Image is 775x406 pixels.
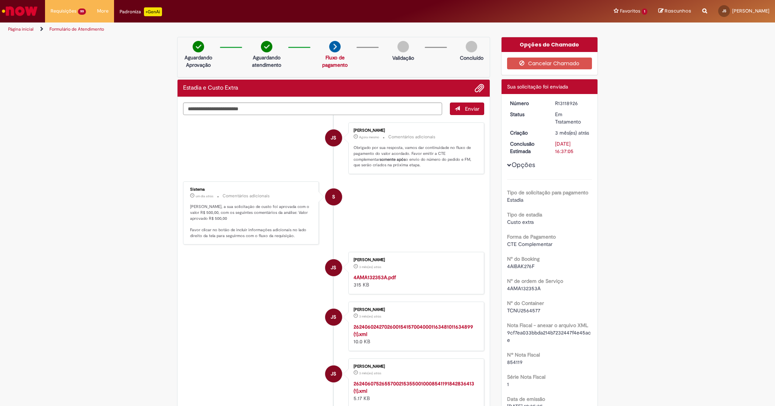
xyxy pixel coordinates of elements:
div: Sistema [190,187,313,192]
b: N° do Booking [507,256,540,262]
time: 26/08/2025 16:48:31 [196,194,213,198]
time: 02/06/2025 13:35:57 [359,314,381,319]
span: 1 [642,8,647,15]
time: 28/08/2025 09:51:14 [359,135,379,139]
p: Aguardando atendimento [249,54,285,69]
span: 9cf7ea033bbda214b7232447f4e45ace [507,329,591,343]
img: ServiceNow [1,4,39,18]
div: Jair teles santos [325,309,342,326]
b: somente após [380,157,406,162]
img: img-circle-grey.png [397,41,409,52]
span: JS [331,129,336,147]
span: 3 mês(es) atrás [359,265,381,269]
div: [DATE] 16:37:05 [555,140,589,155]
dt: Criação [504,129,550,136]
b: Série Nota Fiscal [507,374,545,380]
b: Tipo de solicitação para pagamento [507,189,588,196]
div: System [325,188,342,205]
small: Comentários adicionais [388,134,435,140]
span: CTE Complementar [507,241,552,247]
span: [PERSON_NAME] [732,8,769,14]
img: check-circle-green.png [261,41,272,52]
dt: Status [504,111,550,118]
b: Forma de Pagamento [507,233,556,240]
span: 3 mês(es) atrás [359,314,381,319]
time: 02/06/2025 13:36:49 [359,265,381,269]
span: 854119 [507,359,523,365]
a: Fluxo de pagamento [322,54,348,68]
span: Requisições [51,7,76,15]
span: JS [722,8,726,13]
textarea: Digite sua mensagem aqui... [183,103,442,115]
button: Cancelar Chamado [507,58,592,69]
div: Padroniza [120,7,162,16]
b: Tipo de estadia [507,211,542,218]
div: Opções do Chamado [502,37,598,52]
div: [PERSON_NAME] [354,258,476,262]
p: Concluído [460,54,483,62]
b: N° de ordem de Serviço [507,278,563,284]
img: check-circle-green.png [193,41,204,52]
b: Data de emissão [507,396,545,402]
a: Rascunhos [658,8,691,15]
span: Enviar [465,105,479,112]
button: Adicionar anexos [475,83,484,93]
div: Jair teles santos [325,259,342,276]
div: [PERSON_NAME] [354,308,476,312]
span: Rascunhos [665,7,691,14]
div: 02/06/2025 13:36:59 [555,129,589,136]
span: TCNU2564577 [507,307,540,314]
b: N° do Container [507,300,544,306]
a: Página inicial [8,26,34,32]
ul: Trilhas de página [6,22,511,36]
span: JS [331,308,336,326]
span: Estadia [507,197,523,203]
span: 4AIBAK276F [507,263,534,270]
span: JS [331,259,336,277]
span: More [97,7,108,15]
div: R13118926 [555,100,589,107]
span: S [332,188,335,206]
img: arrow-next.png [329,41,341,52]
a: 26240607526557002153550010008541191842836413 (1).xml [354,380,474,394]
img: img-circle-grey.png [466,41,477,52]
p: +GenAi [144,7,162,16]
div: 10.0 KB [354,323,476,345]
span: JS [331,365,336,383]
p: Validação [392,54,414,62]
p: Aguardando Aprovação [180,54,216,69]
div: 5.17 KB [354,380,476,402]
span: 1 [507,381,509,388]
span: um dia atrás [196,194,213,198]
span: Custo extra [507,219,534,225]
dt: Número [504,100,550,107]
span: 4AMA132353A [507,285,541,292]
span: 3 mês(es) atrás [359,371,381,375]
p: Obrigado por sua resposta, vamos dar continuidade no fluxo de pagamento do valor acordado. Favor ... [354,145,476,168]
a: Formulário de Atendimento [49,26,104,32]
span: 3 mês(es) atrás [555,129,589,136]
h2: Estadia e Custo Extra Histórico de tíquete [183,85,238,91]
span: Sua solicitação foi enviada [507,83,568,90]
time: 02/06/2025 13:35:24 [359,371,381,375]
small: Comentários adicionais [223,193,270,199]
a: 26240602427026001541570040001163481011634899 (1).xml [354,323,473,337]
div: 315 KB [354,274,476,288]
span: 99 [78,8,86,15]
p: [PERSON_NAME], a sua solicitação de custo foi aprovada com o valor R$ 500,00, com os seguintes co... [190,204,313,239]
span: Favoritos [620,7,640,15]
div: [PERSON_NAME] [354,364,476,369]
b: Nº Nota Fiscal [507,351,540,358]
dt: Conclusão Estimada [504,140,550,155]
b: Nota Fiscal - anexar o arquivo XML [507,322,588,329]
div: Em Tratamento [555,111,589,125]
span: Agora mesmo [359,135,379,139]
button: Enviar [450,103,484,115]
div: [PERSON_NAME] [354,128,476,133]
div: Jair teles santos [325,365,342,382]
a: 4AMA132353A.pdf [354,274,396,281]
div: Jair teles santos [325,129,342,146]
